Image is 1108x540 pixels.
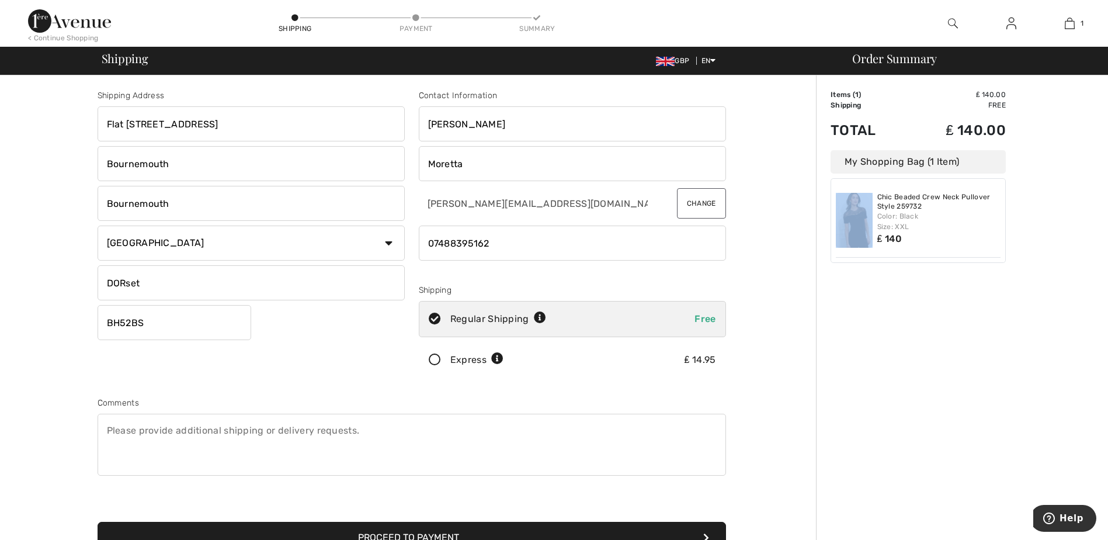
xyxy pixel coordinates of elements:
span: 1 [855,91,859,99]
input: Last name [419,146,726,181]
td: Total [831,110,906,150]
div: ₤ 14.95 [685,353,716,367]
div: My Shopping Bag (1 Item) [831,150,1006,174]
input: City [98,186,405,221]
a: Sign In [997,16,1026,31]
div: Shipping [277,23,312,34]
td: ₤ 140.00 [906,89,1006,100]
input: E-mail [419,186,649,221]
input: Mobile [419,226,726,261]
button: Change [677,188,726,219]
input: State/Province [98,265,405,300]
span: Shipping [102,53,148,64]
input: Address line 2 [98,146,405,181]
div: Shipping Address [98,89,405,102]
input: Zip/Postal Code [98,305,251,340]
img: search the website [948,16,958,30]
img: 1ère Avenue [28,9,111,33]
span: EN [701,57,716,65]
span: Free [694,313,715,324]
div: Express [450,353,503,367]
div: Contact Information [419,89,726,102]
div: Comments [98,397,726,409]
img: My Info [1006,16,1016,30]
iframe: Opens a widget where you can find more information [1033,505,1096,534]
div: Regular Shipping [450,312,546,326]
img: Chic Beaded Crew Neck Pullover Style 259732 [836,193,873,248]
input: Address line 1 [98,106,405,141]
a: 1 [1041,16,1098,30]
div: Shipping [419,284,726,296]
span: ₤ 140 [877,233,902,244]
span: GBP [656,57,694,65]
div: < Continue Shopping [28,33,99,43]
a: Chic Beaded Crew Neck Pullover Style 259732 [877,193,1001,211]
td: ₤ 140.00 [906,110,1006,150]
div: Summary [519,23,554,34]
img: UK Pound [656,57,675,66]
td: Free [906,100,1006,110]
span: 1 [1081,18,1083,29]
img: My Bag [1065,16,1075,30]
td: Items ( ) [831,89,906,100]
td: Shipping [831,100,906,110]
div: Color: Black Size: XXL [877,211,1001,232]
div: Order Summary [838,53,1101,64]
div: Payment [398,23,433,34]
input: First name [419,106,726,141]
